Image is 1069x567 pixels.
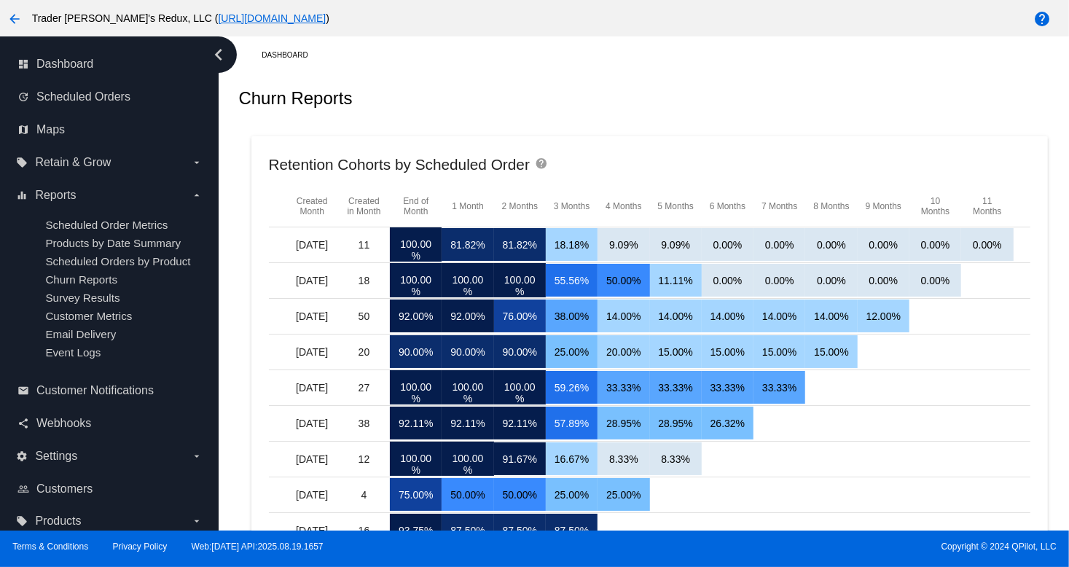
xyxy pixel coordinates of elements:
[45,328,116,340] a: Email Delivery
[35,515,81,528] span: Products
[753,371,805,404] mat-cell: 33.33%
[17,379,203,402] a: email Customer Notifications
[390,300,442,332] mat-cell: 92.00%
[702,407,753,439] mat-cell: 26.32%
[805,335,857,368] mat-cell: 15.00%
[442,442,493,476] mat-cell: 100.00%
[45,255,190,267] a: Scheduled Orders by Product
[45,273,117,286] a: Churn Reports
[17,85,203,109] a: update Scheduled Orders
[36,482,93,496] span: Customers
[45,310,132,322] a: Customer Metrics
[36,58,93,71] span: Dashboard
[442,228,493,261] mat-cell: 81.82%
[805,201,857,211] mat-header-cell: 8 Months
[442,370,493,404] mat-cell: 100.00%
[45,346,101,359] a: Event Logs
[45,237,181,249] a: Products by Date Summary
[494,514,546,547] mat-cell: 87.50%
[238,88,352,109] h2: Churn Reports
[546,201,598,211] mat-header-cell: 3 Months
[286,514,338,547] mat-cell: [DATE]
[218,12,326,24] a: [URL][DOMAIN_NAME]
[598,300,649,332] mat-cell: 14.00%
[191,450,203,462] i: arrow_drop_down
[442,335,493,368] mat-cell: 90.00%
[286,442,338,475] mat-cell: [DATE]
[269,156,530,173] h2: Retention Cohorts by Scheduled Order
[546,407,598,439] mat-cell: 57.89%
[858,201,909,211] mat-header-cell: 9 Months
[390,407,442,439] mat-cell: 92.11%
[650,371,702,404] mat-cell: 33.33%
[390,442,442,476] mat-cell: 100.00%
[286,371,338,404] mat-cell: [DATE]
[6,10,23,28] mat-icon: arrow_back
[390,263,442,297] mat-cell: 100.00%
[650,442,702,475] mat-cell: 8.33%
[598,201,649,211] mat-header-cell: 4 Months
[598,264,649,297] mat-cell: 50.00%
[17,477,203,501] a: people_outline Customers
[753,264,805,297] mat-cell: 0.00%
[16,515,28,527] i: local_offer
[390,227,442,262] mat-cell: 100.00%
[702,201,753,211] mat-header-cell: 6 Months
[192,541,324,552] a: Web:[DATE] API:2025.08.19.1657
[961,228,1013,261] mat-cell: 0.00%
[17,118,203,141] a: map Maps
[338,514,390,547] mat-cell: 16
[650,335,702,368] mat-cell: 15.00%
[286,264,338,297] mat-cell: [DATE]
[338,442,390,475] mat-cell: 12
[546,264,598,297] mat-cell: 55.56%
[546,514,598,547] mat-cell: 87.50%
[753,335,805,368] mat-cell: 15.00%
[546,442,598,475] mat-cell: 16.67%
[858,264,909,297] mat-cell: 0.00%
[338,407,390,439] mat-cell: 38
[442,478,493,511] mat-cell: 50.00%
[17,58,29,70] i: dashboard
[17,412,203,435] a: share Webhooks
[286,228,338,261] mat-cell: [DATE]
[494,201,546,211] mat-header-cell: 2 Months
[546,478,598,511] mat-cell: 25.00%
[12,541,88,552] a: Terms & Conditions
[45,219,168,231] a: Scheduled Order Metrics
[1033,10,1051,28] mat-icon: help
[494,263,546,297] mat-cell: 100.00%
[286,300,338,332] mat-cell: [DATE]
[442,300,493,332] mat-cell: 92.00%
[494,442,546,475] mat-cell: 91.67%
[338,371,390,404] mat-cell: 27
[494,300,546,332] mat-cell: 76.00%
[546,228,598,261] mat-cell: 18.18%
[36,384,154,397] span: Customer Notifications
[286,196,338,216] mat-header-cell: Created Month
[961,196,1013,216] mat-header-cell: 11 Months
[598,407,649,439] mat-cell: 28.95%
[805,228,857,261] mat-cell: 0.00%
[650,228,702,261] mat-cell: 9.09%
[702,335,753,368] mat-cell: 15.00%
[442,263,493,297] mat-cell: 100.00%
[390,514,442,547] mat-cell: 93.75%
[442,407,493,439] mat-cell: 92.11%
[17,52,203,76] a: dashboard Dashboard
[35,189,76,202] span: Reports
[338,264,390,297] mat-cell: 18
[702,371,753,404] mat-cell: 33.33%
[45,292,120,304] a: Survey Results
[598,228,649,261] mat-cell: 9.09%
[702,264,753,297] mat-cell: 0.00%
[494,407,546,439] mat-cell: 92.11%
